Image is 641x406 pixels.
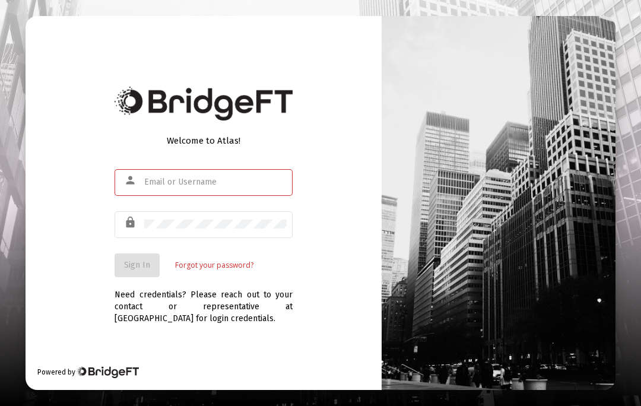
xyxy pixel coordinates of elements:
[124,173,138,188] mat-icon: person
[115,253,160,277] button: Sign In
[144,177,287,187] input: Email or Username
[124,260,150,270] span: Sign In
[115,135,293,147] div: Welcome to Atlas!
[115,87,293,120] img: Bridge Financial Technology Logo
[175,259,253,271] a: Forgot your password?
[77,366,139,378] img: Bridge Financial Technology Logo
[115,277,293,325] div: Need credentials? Please reach out to your contact or representative at [GEOGRAPHIC_DATA] for log...
[37,366,139,378] div: Powered by
[124,215,138,230] mat-icon: lock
